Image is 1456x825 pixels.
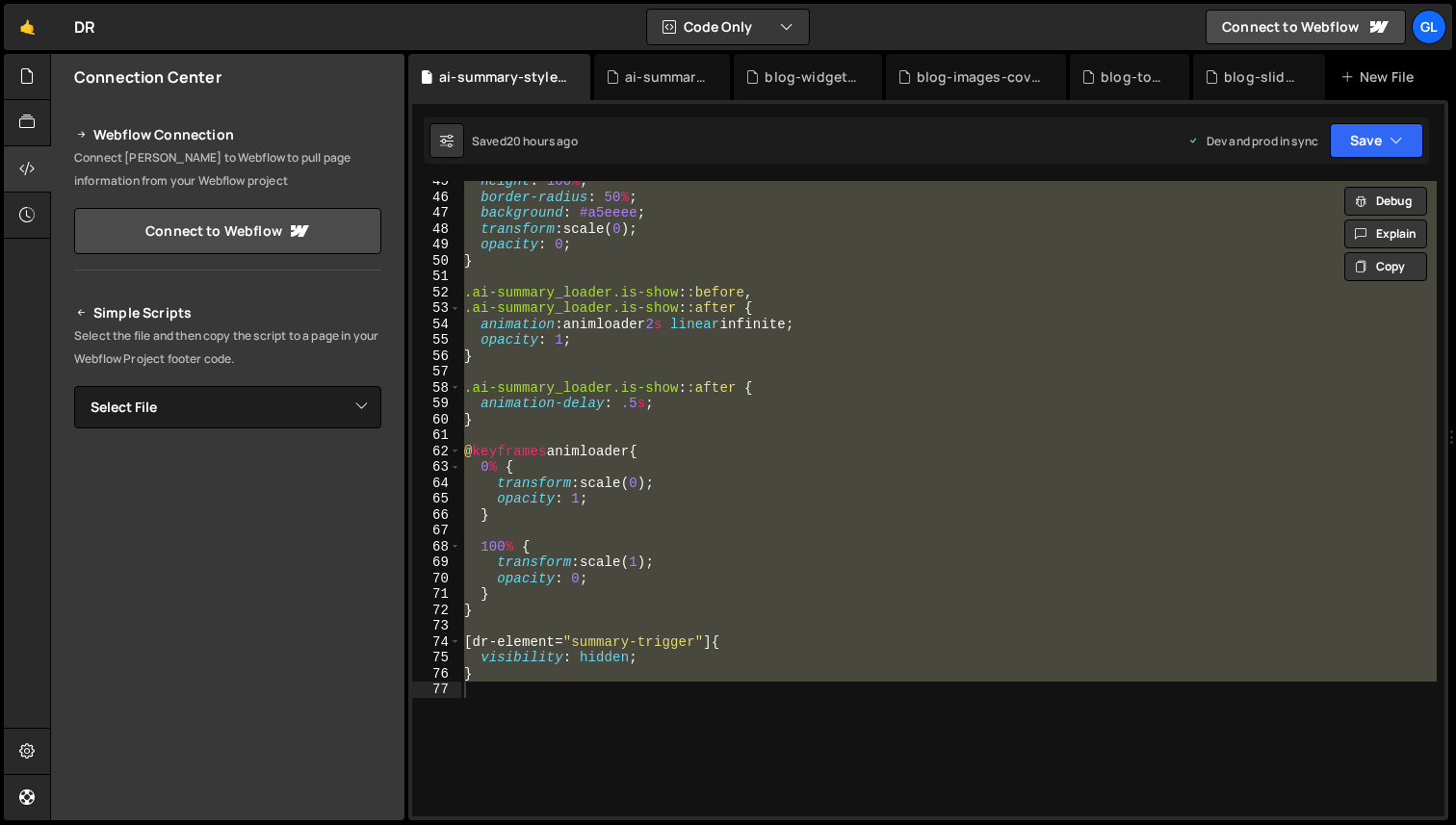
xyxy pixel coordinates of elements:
[412,237,461,253] div: 49
[917,67,1043,87] div: blog-images-cover.js
[412,491,461,507] div: 65
[1224,67,1302,87] div: blog-slider.js
[412,285,461,301] div: 52
[1344,187,1427,216] button: Debug
[412,427,461,444] div: 61
[412,554,461,571] div: 69
[765,67,858,87] div: blog-widgets.js
[74,66,221,88] h2: Connection Center
[74,324,381,371] p: Select the file and then copy the script to a page in your Webflow Project footer code.
[412,412,461,428] div: 60
[1187,133,1318,149] div: Dev and prod in sync
[412,173,461,190] div: 45
[412,348,461,365] div: 56
[625,67,707,87] div: ai-summary.js
[1412,10,1446,44] a: Gl
[412,300,461,317] div: 53
[412,253,461,270] div: 50
[412,221,461,238] div: 48
[412,634,461,651] div: 74
[1344,219,1427,248] button: Explain
[412,539,461,555] div: 68
[412,507,461,524] div: 66
[472,133,578,149] div: Saved
[1344,252,1427,281] button: Copy
[412,603,461,619] div: 72
[412,396,461,412] div: 59
[74,146,381,193] p: Connect [PERSON_NAME] to Webflow to pull page information from your Webflow project
[412,666,461,683] div: 76
[74,460,383,633] iframe: YouTube video player
[412,476,461,492] div: 64
[412,205,461,221] div: 47
[74,301,381,324] h2: Simple Scripts
[412,317,461,333] div: 54
[439,67,567,87] div: ai-summary-styles.css
[74,15,95,39] div: DR
[412,459,461,476] div: 63
[74,208,381,254] a: Connect to Webflow
[1206,10,1406,44] a: Connect to Webflow
[412,523,461,539] div: 67
[1330,123,1423,158] button: Save
[647,10,809,44] button: Code Only
[412,444,461,460] div: 62
[507,133,578,149] div: 20 hours ago
[412,571,461,587] div: 70
[412,190,461,206] div: 46
[412,269,461,285] div: 51
[412,586,461,603] div: 71
[412,380,461,397] div: 58
[1101,67,1166,87] div: blog-toc.js
[412,682,461,698] div: 77
[4,4,51,50] a: 🤙
[412,364,461,380] div: 57
[412,332,461,348] div: 55
[412,650,461,666] div: 75
[412,618,461,634] div: 73
[1340,67,1421,87] div: New File
[74,646,383,819] iframe: YouTube video player
[74,123,381,146] h2: Webflow Connection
